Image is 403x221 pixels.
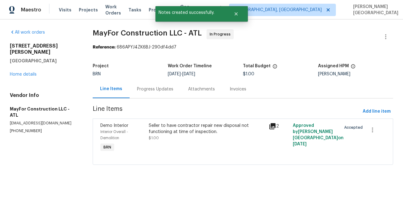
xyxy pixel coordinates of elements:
[10,72,37,77] a: Home details
[230,86,246,92] div: Invoices
[272,64,277,72] span: The total cost of line items that have been proposed by Opendoor. This sum includes line items th...
[318,64,349,68] h5: Assigned HPM
[10,30,45,35] a: All work orders
[101,144,114,150] span: BRN
[10,121,78,126] p: [EMAIL_ADDRESS][DOMAIN_NAME]
[243,72,254,76] span: $1.00
[363,108,391,115] span: Add line item
[318,72,393,76] div: [PERSON_NAME]
[155,6,226,19] span: Notes created successfully.
[137,86,173,92] div: Progress Updates
[93,45,115,49] b: Reference:
[182,72,195,76] span: [DATE]
[293,142,307,146] span: [DATE]
[93,72,101,76] span: BRN
[168,64,212,68] h5: Work Order Timeline
[269,123,289,130] div: 2
[21,7,41,13] span: Maestro
[351,4,398,16] span: [PERSON_NAME][GEOGRAPHIC_DATA]
[100,123,128,128] span: Demo Interior
[293,123,344,146] span: Approved by [PERSON_NAME][GEOGRAPHIC_DATA] on
[93,64,109,68] h5: Project
[10,92,78,98] h4: Vendor Info
[93,106,360,117] span: Line Items
[100,130,128,140] span: Interior Overall - Demolition
[243,64,271,68] h5: Total Budget
[105,4,121,16] span: Work Orders
[10,106,78,118] h5: MayFor Construction LLC - ATL
[210,31,233,37] span: In Progress
[351,64,356,72] span: The hpm assigned to this work order.
[149,136,159,140] span: $1.00
[226,8,246,20] button: Close
[59,7,71,13] span: Visits
[10,58,78,64] h5: [GEOGRAPHIC_DATA]
[234,7,322,13] span: [GEOGRAPHIC_DATA], [GEOGRAPHIC_DATA]
[344,124,365,131] span: Accepted
[10,128,78,134] p: [PHONE_NUMBER]
[93,44,393,50] div: 686APYJ4ZK6BJ-290df4dd7
[168,72,195,76] span: -
[149,7,173,13] span: Properties
[360,106,393,117] button: Add line item
[79,7,98,13] span: Projects
[168,72,181,76] span: [DATE]
[180,4,210,16] span: Geo Assignments
[149,123,265,135] div: Seller to have contractor repair new disposal not functioning at time of inspection.
[100,86,122,92] div: Line Items
[188,86,215,92] div: Attachments
[128,8,141,12] span: Tasks
[93,29,202,37] span: MayFor Construction LLC - ATL
[10,43,78,55] h2: [STREET_ADDRESS][PERSON_NAME]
